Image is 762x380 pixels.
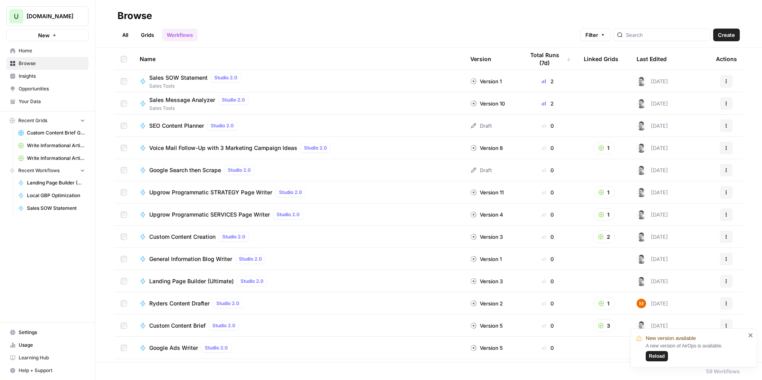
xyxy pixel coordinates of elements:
button: 3 [593,319,615,332]
a: Voice Mail Follow-Up with 3 Marketing Campaign IdeasStudio 2.0 [140,143,458,153]
a: Upgrow Programmatic STRATEGY Page WriterStudio 2.0 [140,188,458,197]
span: Studio 2.0 [211,122,234,129]
span: Sales SOW Statement [149,74,208,82]
span: Studio 2.0 [205,344,228,351]
div: 2 [524,77,571,85]
div: Draft [470,122,492,130]
img: n438ldry5yf18xsdkqxyp5l76mf5 [637,121,646,131]
div: [DATE] [637,276,668,286]
span: Opportunities [19,85,85,92]
span: [DOMAIN_NAME] [27,12,75,20]
div: Name [140,48,458,70]
div: A new version of AirOps is available. [646,342,746,361]
img: n438ldry5yf18xsdkqxyp5l76mf5 [637,188,646,197]
a: Local GBP Optimization [15,189,89,202]
span: Filter [585,31,598,39]
a: Google Ads WriterStudio 2.0 [140,343,458,353]
a: Sales Message AnalyzerStudio 2.0Sales Tools [140,95,458,112]
div: 0 [524,322,571,330]
div: Version 2 [470,299,503,307]
a: Landing Page Builder (Ultimate) [15,177,89,189]
span: Custom Content Brief [149,322,206,330]
a: Custom Content CreationStudio 2.0 [140,232,458,242]
a: Workflows [162,29,198,41]
span: Google Ads Writer [149,344,198,352]
a: Landing Page Builder (Ultimate)Studio 2.0 [140,276,458,286]
button: Recent Grids [6,115,89,127]
div: [DATE] [637,321,668,330]
a: All [117,29,133,41]
button: 2 [593,230,615,243]
a: Insights [6,70,89,83]
span: General Information Blog Writer [149,255,232,263]
span: Custom Content Creation [149,233,216,241]
div: [DATE] [637,210,668,219]
span: Usage [19,342,85,349]
div: Total Runs (7d) [524,48,571,70]
div: [DATE] [637,121,668,131]
div: [DATE] [637,188,668,197]
div: [DATE] [637,77,668,86]
span: Write Informational Article [27,142,85,149]
button: Create [713,29,740,41]
button: Recent Workflows [6,165,89,177]
a: Usage [6,339,89,351]
span: Home [19,47,85,54]
div: 0 [524,277,571,285]
a: Home [6,44,89,57]
button: Help + Support [6,364,89,377]
span: New [38,31,50,39]
span: Studio 2.0 [239,255,262,263]
div: 0 [524,188,571,196]
div: [DATE] [637,299,668,308]
a: Write Informational Article (1) [15,152,89,165]
button: 1 [593,142,615,154]
span: Studio 2.0 [279,189,302,196]
div: Browse [117,10,152,22]
span: Studio 2.0 [222,96,245,104]
button: 1 [593,186,615,199]
a: Sales SOW StatementStudio 2.0Sales Tools [140,73,458,90]
div: 0 [524,344,571,352]
div: [DATE] [637,254,668,264]
img: n438ldry5yf18xsdkqxyp5l76mf5 [637,232,646,242]
img: n438ldry5yf18xsdkqxyp5l76mf5 [637,99,646,108]
a: Sales SOW Statement [15,202,89,215]
div: Version [470,48,491,70]
span: Studio 2.0 [304,144,327,152]
span: Upgrow Programmatic STRATEGY Page Writer [149,188,272,196]
div: Linked Grids [584,48,618,70]
a: Learning Hub [6,351,89,364]
a: Grids [136,29,159,41]
div: 0 [524,299,571,307]
div: 0 [524,122,571,130]
span: Studio 2.0 [241,278,264,285]
button: Reload [646,351,668,361]
div: 59 Workflows [706,367,740,375]
div: 0 [524,233,571,241]
span: Create [718,31,735,39]
button: 1 [593,208,615,221]
div: Version 8 [470,144,503,152]
span: Ryders Content Drafter [149,299,210,307]
span: Landing Page Builder (Ultimate) [27,179,85,186]
button: 1 [593,297,615,310]
div: Version 10 [470,100,505,107]
a: SEO Content PlannerStudio 2.0 [140,121,458,131]
img: n438ldry5yf18xsdkqxyp5l76mf5 [637,254,646,264]
a: Custom Content BriefStudio 2.0 [140,321,458,330]
span: Sales Tools [149,105,252,112]
img: n438ldry5yf18xsdkqxyp5l76mf5 [637,77,646,86]
a: Browse [6,57,89,70]
img: n438ldry5yf18xsdkqxyp5l76mf5 [637,321,646,330]
div: [DATE] [637,99,668,108]
span: Browse [19,60,85,67]
img: n438ldry5yf18xsdkqxyp5l76mf5 [637,210,646,219]
a: Custom Content Brief Grid [15,127,89,139]
span: Sales SOW Statement [27,205,85,212]
div: Version 4 [470,211,503,219]
a: Write Informational Article [15,139,89,152]
span: Local GBP Optimization [27,192,85,199]
div: 2 [524,100,571,107]
span: Help + Support [19,367,85,374]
